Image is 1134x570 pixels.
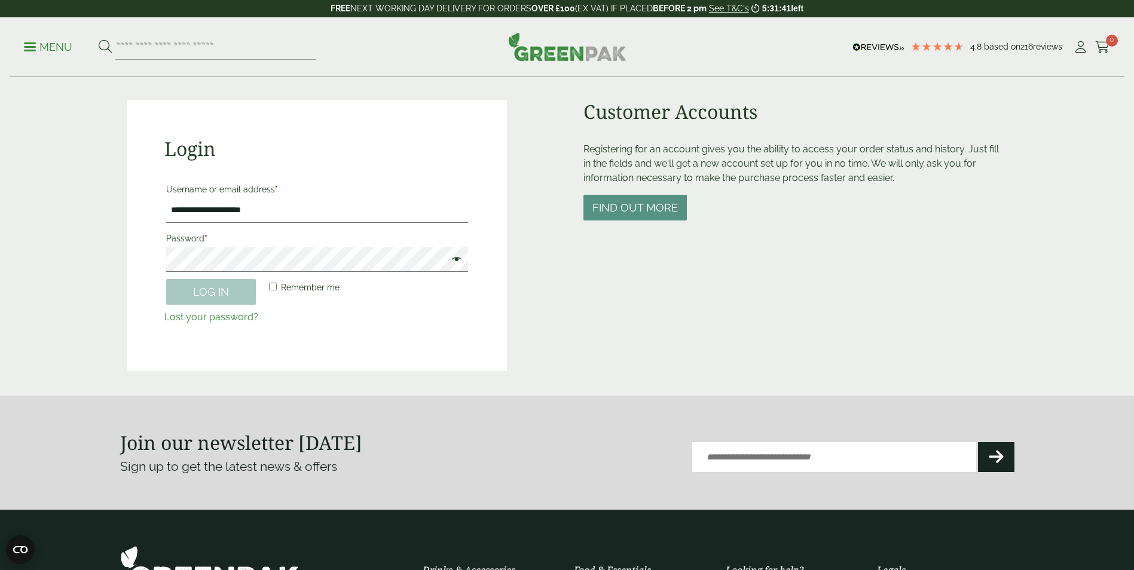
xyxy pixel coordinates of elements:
a: 0 [1095,38,1110,56]
span: Remember me [281,283,340,292]
h2: Login [164,137,470,160]
i: Cart [1095,41,1110,53]
a: Menu [24,40,72,52]
span: reviews [1033,42,1062,51]
strong: BEFORE 2 pm [653,4,707,13]
span: left [791,4,803,13]
h2: Customer Accounts [583,100,1007,123]
p: Menu [24,40,72,54]
span: 0 [1106,35,1118,47]
span: 216 [1020,42,1033,51]
label: Username or email address [166,181,468,198]
strong: FREE [331,4,350,13]
strong: OVER £100 [531,4,575,13]
button: Open CMP widget [6,535,35,564]
button: Log in [166,279,256,305]
span: Based on [984,42,1020,51]
p: Registering for an account gives you the ability to access your order status and history. Just fi... [583,142,1007,185]
strong: Join our newsletter [DATE] [120,430,362,455]
div: 4.79 Stars [910,41,964,52]
img: GreenPak Supplies [508,32,626,61]
p: Sign up to get the latest news & offers [120,457,522,476]
a: Lost your password? [164,311,258,323]
button: Find out more [583,195,687,220]
i: My Account [1073,41,1088,53]
a: See T&C's [709,4,749,13]
img: REVIEWS.io [852,43,904,51]
span: 5:31:41 [762,4,791,13]
span: 4.8 [970,42,984,51]
a: Find out more [583,203,687,214]
input: Remember me [269,283,277,290]
label: Password [166,230,468,247]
